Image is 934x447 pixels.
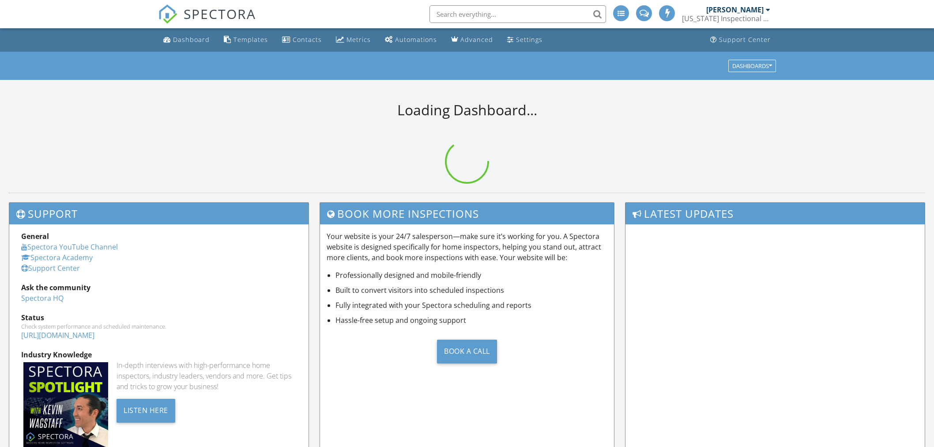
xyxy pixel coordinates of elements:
div: Metrics [346,35,371,44]
div: Templates [233,35,268,44]
a: Support Center [707,32,774,48]
li: Professionally designed and mobile-friendly [335,270,607,280]
div: Settings [516,35,542,44]
li: Fully integrated with your Spectora scheduling and reports [335,300,607,311]
div: Listen Here [117,399,175,423]
li: Built to convert visitors into scheduled inspections [335,285,607,295]
li: Hassle-free setup and ongoing support [335,315,607,326]
h3: Book More Inspections [320,203,614,224]
img: Spectoraspolightmain [23,362,108,447]
a: Contacts [279,32,325,48]
div: In-depth interviews with high-performance home inspectors, industry leaders, vendors and more. Ge... [117,360,297,392]
a: Spectora Academy [21,253,93,262]
div: Florida Inspectional Services LLC [682,14,770,23]
a: Book a Call [327,333,607,370]
span: SPECTORA [184,4,256,23]
input: Search everything... [429,5,606,23]
p: Your website is your 24/7 salesperson—make sure it’s working for you. A Spectora website is desig... [327,231,607,263]
a: Listen Here [117,405,175,415]
a: Metrics [332,32,374,48]
div: Book a Call [437,340,497,364]
div: Status [21,312,297,323]
strong: General [21,231,49,241]
div: Contacts [293,35,322,44]
div: Check system performance and scheduled maintenance. [21,323,297,330]
a: Dashboard [160,32,213,48]
a: Templates [220,32,271,48]
a: SPECTORA [158,12,256,30]
h3: Support [9,203,309,224]
div: [PERSON_NAME] [706,5,764,14]
div: Advanced [460,35,493,44]
div: Automations [395,35,437,44]
a: Automations (Advanced) [381,32,441,48]
div: Ask the community [21,282,297,293]
a: Support Center [21,263,80,273]
a: Advanced [448,32,497,48]
button: Dashboards [728,60,776,72]
a: [URL][DOMAIN_NAME] [21,330,94,340]
div: Dashboards [732,63,772,69]
img: The Best Home Inspection Software - Spectora [158,4,177,24]
a: Spectora YouTube Channel [21,242,118,252]
div: Support Center [719,35,771,44]
a: Settings [504,32,546,48]
div: Dashboard [173,35,210,44]
h3: Latest Updates [625,203,925,224]
div: Industry Knowledge [21,349,297,360]
a: Spectora HQ [21,293,64,303]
